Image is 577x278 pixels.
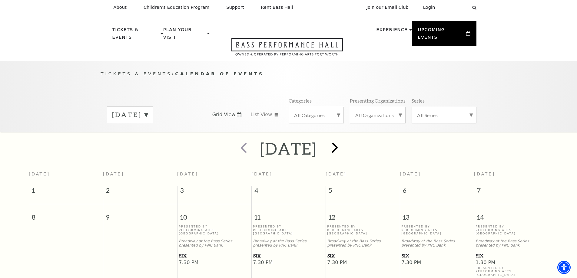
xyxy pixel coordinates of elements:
[261,5,293,10] p: Rent Bass Hall
[179,260,250,266] span: 7:30 PM
[177,172,198,176] span: [DATE]
[179,225,250,235] p: Presented By Performing Arts [GEOGRAPHIC_DATA]
[103,172,124,176] span: [DATE]
[401,225,473,235] p: Presented By Performing Arts [GEOGRAPHIC_DATA]
[476,266,547,276] p: Presented By Performing Arts [GEOGRAPHIC_DATA]
[252,186,326,198] span: 4
[177,186,251,198] span: 3
[179,252,250,260] span: SIX
[260,139,317,158] h2: [DATE]
[103,186,177,198] span: 2
[112,26,159,44] p: Tickets & Events
[29,172,50,176] span: [DATE]
[252,204,326,225] span: 11
[175,71,264,76] span: Calendar of Events
[327,260,398,266] span: 7:30 PM
[376,26,407,37] p: Experience
[179,252,250,260] a: SIX
[401,260,473,266] span: 7:30 PM
[417,112,471,118] label: All Series
[289,97,312,104] p: Categories
[400,204,474,225] span: 13
[103,204,177,225] span: 9
[476,239,547,248] p: Broadway at the Bass Series presented by PNC Bank
[445,5,466,10] select: Select:
[112,110,148,119] label: [DATE]
[400,186,474,198] span: 6
[476,225,547,235] p: Presented By Performing Arts [GEOGRAPHIC_DATA]
[101,70,476,78] p: /
[253,260,324,266] span: 7:30 PM
[400,172,421,176] span: [DATE]
[114,5,127,10] p: About
[474,204,549,225] span: 14
[253,252,324,260] a: SIX
[253,239,324,248] p: Broadway at the Bass Series presented by PNC Bank
[294,112,339,118] label: All Categories
[474,172,495,176] span: [DATE]
[163,26,206,44] p: Plan Your Visit
[476,252,546,260] span: SIX
[227,5,244,10] p: Support
[327,252,398,260] a: SIX
[101,71,172,76] span: Tickets & Events
[250,111,272,118] span: List View
[29,186,103,198] span: 1
[350,97,406,104] p: Presenting Organizations
[177,204,251,225] span: 10
[557,261,571,274] div: Accessibility Menu
[412,97,425,104] p: Series
[326,204,400,225] span: 12
[179,239,250,248] p: Broadway at the Bass Series presented by PNC Bank
[253,225,324,235] p: Presented By Performing Arts [GEOGRAPHIC_DATA]
[474,186,549,198] span: 7
[144,5,210,10] p: Children's Education Program
[401,239,473,248] p: Broadway at the Bass Series presented by PNC Bank
[476,260,547,266] span: 1:30 PM
[326,172,347,176] span: [DATE]
[232,138,254,159] button: prev
[29,204,103,225] span: 8
[326,186,400,198] span: 5
[327,225,398,235] p: Presented By Performing Arts [GEOGRAPHIC_DATA]
[327,239,398,248] p: Broadway at the Bass Series presented by PNC Bank
[323,138,345,159] button: next
[210,38,365,61] a: Open this option
[212,111,236,118] span: Grid View
[401,252,473,260] a: SIX
[418,26,465,44] p: Upcoming Events
[251,172,273,176] span: [DATE]
[476,252,547,260] a: SIX
[355,112,400,118] label: All Organizations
